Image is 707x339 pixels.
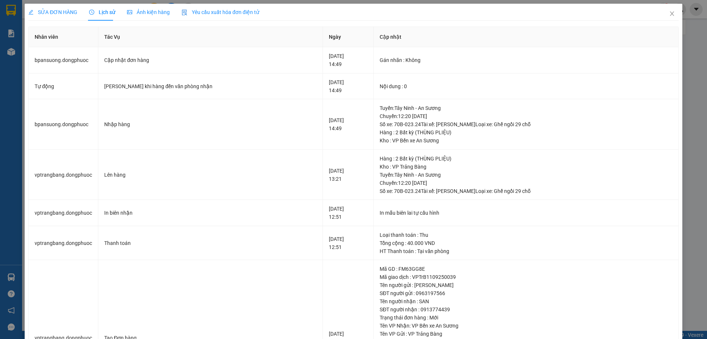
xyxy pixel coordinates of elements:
div: Tên VP Nhận: VP Bến xe An Sương [380,322,672,330]
div: Mã giao dịch : VPTrB1109250039 [380,273,672,281]
div: [DATE] 14:49 [329,116,367,132]
div: Kho : VP Trảng Bàng [380,163,672,171]
img: icon [182,10,187,15]
div: In biên nhận [104,209,317,217]
div: Tuyến : Tây Ninh - An Sương Chuyến: 12:20 [DATE] Số xe: 70B-023.24 Tài xế: [PERSON_NAME] Loại xe:... [380,104,672,128]
div: Lên hàng [104,171,317,179]
div: Tên người gửi : [PERSON_NAME] [380,281,672,289]
div: Tổng cộng : 40.000 VND [380,239,672,247]
div: Loại thanh toán : Thu [380,231,672,239]
div: Mã GD : FM63GG8E [380,265,672,273]
div: Hàng : 2 Bất kỳ (THÙNG PLIỆU) [380,155,672,163]
td: Tự động [29,73,98,100]
div: Gán nhãn : Không [380,56,672,64]
span: close [669,11,675,17]
th: Ngày [323,27,374,47]
td: vptrangbang.dongphuoc [29,226,98,260]
span: edit [28,10,34,15]
div: Cập nhật đơn hàng [104,56,317,64]
span: picture [127,10,132,15]
div: [DATE] 13:21 [329,167,367,183]
div: Trạng thái đơn hàng : Mới [380,314,672,322]
div: In mẫu biên lai tự cấu hình [380,209,672,217]
div: [DATE] 14:49 [329,52,367,68]
th: Tác Vụ [98,27,323,47]
div: Tên người nhận : SAN [380,297,672,305]
span: clock-circle [89,10,94,15]
div: Kho : VP Bến xe An Sương [380,136,672,145]
td: vptrangbang.dongphuoc [29,200,98,226]
span: SỬA ĐƠN HÀNG [28,9,77,15]
div: [DATE] 14:49 [329,78,367,94]
th: Cập nhật [374,27,678,47]
th: Nhân viên [29,27,98,47]
div: Tuyến : Tây Ninh - An Sương Chuyến: 12:20 [DATE] Số xe: 70B-023.24 Tài xế: [PERSON_NAME] Loại xe:... [380,171,672,195]
div: HT Thanh toán : Tại văn phòng [380,247,672,255]
div: [PERSON_NAME] khi hàng đến văn phòng nhận [104,82,317,90]
div: [DATE] 12:51 [329,205,367,221]
div: [DATE] 12:51 [329,235,367,251]
div: Nhập hàng [104,120,317,128]
span: Yêu cầu xuất hóa đơn điện tử [182,9,259,15]
div: Thanh toán [104,239,317,247]
span: Ảnh kiện hàng [127,9,170,15]
td: bpansuong.dongphuoc [29,47,98,73]
div: Hàng : 2 Bất kỳ (THÙNG PLIỆU) [380,128,672,136]
div: SĐT người nhận : 0913774439 [380,305,672,314]
td: vptrangbang.dongphuoc [29,150,98,200]
div: Nội dung : 0 [380,82,672,90]
td: bpansuong.dongphuoc [29,99,98,150]
button: Close [662,4,682,24]
div: Tên VP Gửi : VP Trảng Bàng [380,330,672,338]
span: Lịch sử [89,9,115,15]
div: SĐT người gửi : 0963197566 [380,289,672,297]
